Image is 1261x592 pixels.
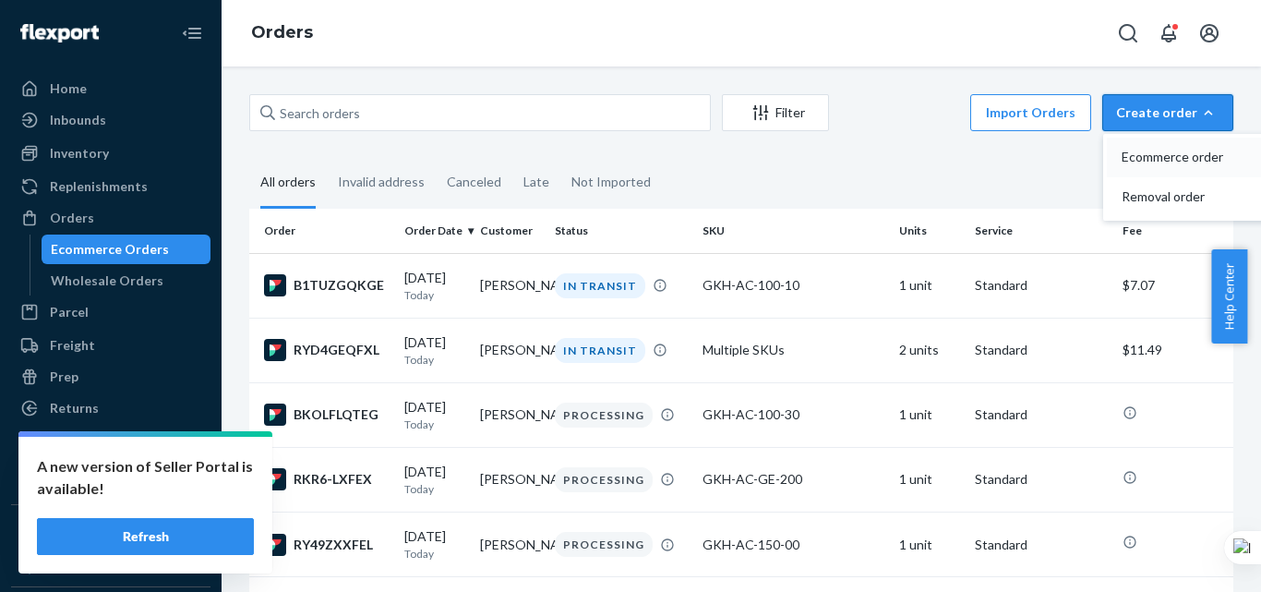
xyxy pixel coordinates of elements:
p: Standard [975,405,1108,424]
th: Order Date [397,209,473,253]
div: IN TRANSIT [555,338,645,363]
p: Today [404,546,465,562]
div: Returns [50,399,99,417]
button: Import Orders [970,94,1091,131]
th: Order [249,209,397,253]
button: Refresh [37,518,254,555]
div: All orders [260,158,316,209]
a: Orders [251,22,313,42]
div: Prep [50,368,78,386]
a: Add Integration [11,557,210,579]
a: Ecommerce Orders [42,235,211,264]
p: Standard [975,536,1108,554]
button: Close Navigation [174,15,210,52]
div: Invalid address [338,158,425,206]
div: BKOLFLQTEG [264,404,390,426]
div: Freight [50,336,95,355]
div: RKR6-LXFEX [264,468,390,490]
td: [PERSON_NAME] [473,318,548,382]
div: GKH-AC-100-30 [703,405,884,424]
th: SKU [695,209,892,253]
div: Inventory [50,144,109,163]
div: RY49ZXXFEL [264,534,390,556]
p: Today [404,352,465,368]
span: Ecommerce order [1122,151,1236,163]
a: Prep [11,362,210,392]
ol: breadcrumbs [236,6,328,60]
div: [DATE] [404,269,465,303]
button: Open account menu [1191,15,1228,52]
button: Integrations [11,520,210,550]
input: Search orders [249,94,711,131]
td: [PERSON_NAME] [473,513,548,577]
div: PROCESSING [555,403,653,428]
a: Orders [11,203,210,233]
button: Create orderEcommerce orderRemoval order [1102,94,1233,131]
button: Help Center [1211,249,1247,344]
a: Home [11,74,210,103]
span: Chat [41,13,78,30]
th: Status [547,209,695,253]
p: A new version of Seller Portal is available! [37,455,254,500]
td: 1 unit [892,513,967,577]
div: RYD4GEQFXL [264,339,390,361]
div: GKH-AC-GE-200 [703,470,884,489]
div: IN TRANSIT [555,273,645,298]
button: Open notifications [1150,15,1187,52]
th: Fee [1115,209,1233,253]
div: Ecommerce Orders [51,240,169,259]
p: Today [404,417,465,432]
div: Create order [1116,103,1219,122]
div: [DATE] [404,398,465,432]
div: GKH-AC-100-10 [703,276,884,295]
div: PROCESSING [555,532,653,557]
div: Late [523,158,549,206]
p: Today [404,287,465,303]
td: 1 unit [892,253,967,318]
div: [DATE] [404,527,465,562]
div: Filter [723,103,828,122]
img: Flexport logo [20,24,99,42]
td: 1 unit [892,447,967,512]
a: Billing [11,460,210,489]
div: B1TUZGQKGE [264,274,390,296]
div: GKH-AC-150-00 [703,536,884,554]
td: 1 unit [892,382,967,447]
th: Service [967,209,1115,253]
div: Wholesale Orders [51,272,163,290]
div: Not Imported [571,158,651,206]
a: Returns [11,393,210,423]
div: [DATE] [404,333,465,368]
div: Inbounds [50,111,106,129]
th: Units [892,209,967,253]
td: [PERSON_NAME] [473,253,548,318]
p: Standard [975,470,1108,489]
td: $11.49 [1115,318,1233,382]
p: Standard [975,276,1108,295]
div: Home [50,79,87,98]
a: Wholesale Orders [42,266,211,296]
a: Parcel [11,297,210,327]
a: Inventory [11,139,210,168]
td: Multiple SKUs [695,318,892,382]
div: Canceled [447,158,501,206]
a: Inbounds [11,105,210,135]
td: 2 units [892,318,967,382]
div: Customer [480,223,541,238]
td: $7.07 [1115,253,1233,318]
p: Standard [975,341,1108,359]
a: Reporting [11,427,210,456]
button: Open Search Box [1110,15,1147,52]
div: [DATE] [404,463,465,497]
div: Orders [50,209,94,227]
td: [PERSON_NAME] [473,447,548,512]
div: Replenishments [50,177,148,196]
div: Parcel [50,303,89,321]
a: Freight [11,331,210,360]
a: Replenishments [11,172,210,201]
td: [PERSON_NAME] [473,382,548,447]
p: Today [404,481,465,497]
span: Removal order [1122,190,1236,203]
div: PROCESSING [555,467,653,492]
